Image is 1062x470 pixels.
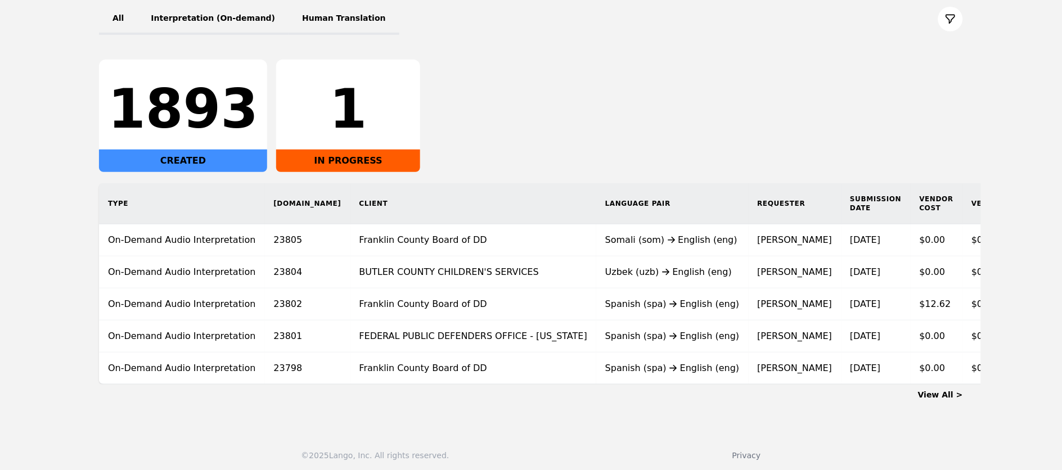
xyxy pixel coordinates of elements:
[850,299,881,309] time: [DATE]
[911,256,963,288] td: $0.00
[850,234,881,245] time: [DATE]
[605,233,740,247] div: Somali (som) English (eng)
[99,3,137,35] button: All
[605,361,740,375] div: Spanish (spa) English (eng)
[265,256,350,288] td: 23804
[850,331,881,341] time: [DATE]
[605,297,740,311] div: Spanish (spa) English (eng)
[265,352,350,385] td: 23798
[99,224,265,256] td: On-Demand Audio Interpretation
[265,320,350,352] td: 23801
[350,352,596,385] td: Franklin County Board of DD
[350,224,596,256] td: Franklin County Board of DD
[850,363,881,373] time: [DATE]
[605,265,740,279] div: Uzbek (uzb) English (eng)
[732,451,761,460] a: Privacy
[265,288,350,320] td: 23802
[971,363,1000,373] span: $0.00/
[971,331,1000,341] span: $0.00/
[285,82,411,136] div: 1
[911,183,963,224] th: Vendor Cost
[137,3,289,35] button: Interpretation (On-demand)
[938,7,963,31] button: Filter
[971,234,1000,245] span: $0.00/
[289,3,399,35] button: Human Translation
[841,183,911,224] th: Submission Date
[596,183,749,224] th: Language Pair
[911,320,963,352] td: $0.00
[99,150,267,172] div: CREATED
[850,266,881,277] time: [DATE]
[749,224,841,256] td: [PERSON_NAME]
[108,82,258,136] div: 1893
[99,183,265,224] th: Type
[911,288,963,320] td: $12.62
[971,266,1000,277] span: $0.00/
[962,183,1041,224] th: Vendor Rate
[749,288,841,320] td: [PERSON_NAME]
[749,352,841,385] td: [PERSON_NAME]
[265,183,350,224] th: [DOMAIN_NAME]
[749,256,841,288] td: [PERSON_NAME]
[350,320,596,352] td: FEDERAL PUBLIC DEFENDERS OFFICE - [US_STATE]
[350,256,596,288] td: BUTLER COUNTY CHILDREN'S SERVICES
[99,256,265,288] td: On-Demand Audio Interpretation
[99,320,265,352] td: On-Demand Audio Interpretation
[301,450,449,461] div: © 2025 Lango, Inc. All rights reserved.
[749,320,841,352] td: [PERSON_NAME]
[918,390,963,399] a: View All >
[971,299,1032,309] span: $0.29/minute
[99,288,265,320] td: On-Demand Audio Interpretation
[749,183,841,224] th: Requester
[350,288,596,320] td: Franklin County Board of DD
[911,224,963,256] td: $0.00
[350,183,596,224] th: Client
[99,352,265,385] td: On-Demand Audio Interpretation
[265,224,350,256] td: 23805
[911,352,963,385] td: $0.00
[276,150,420,172] div: IN PROGRESS
[605,329,740,343] div: Spanish (spa) English (eng)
